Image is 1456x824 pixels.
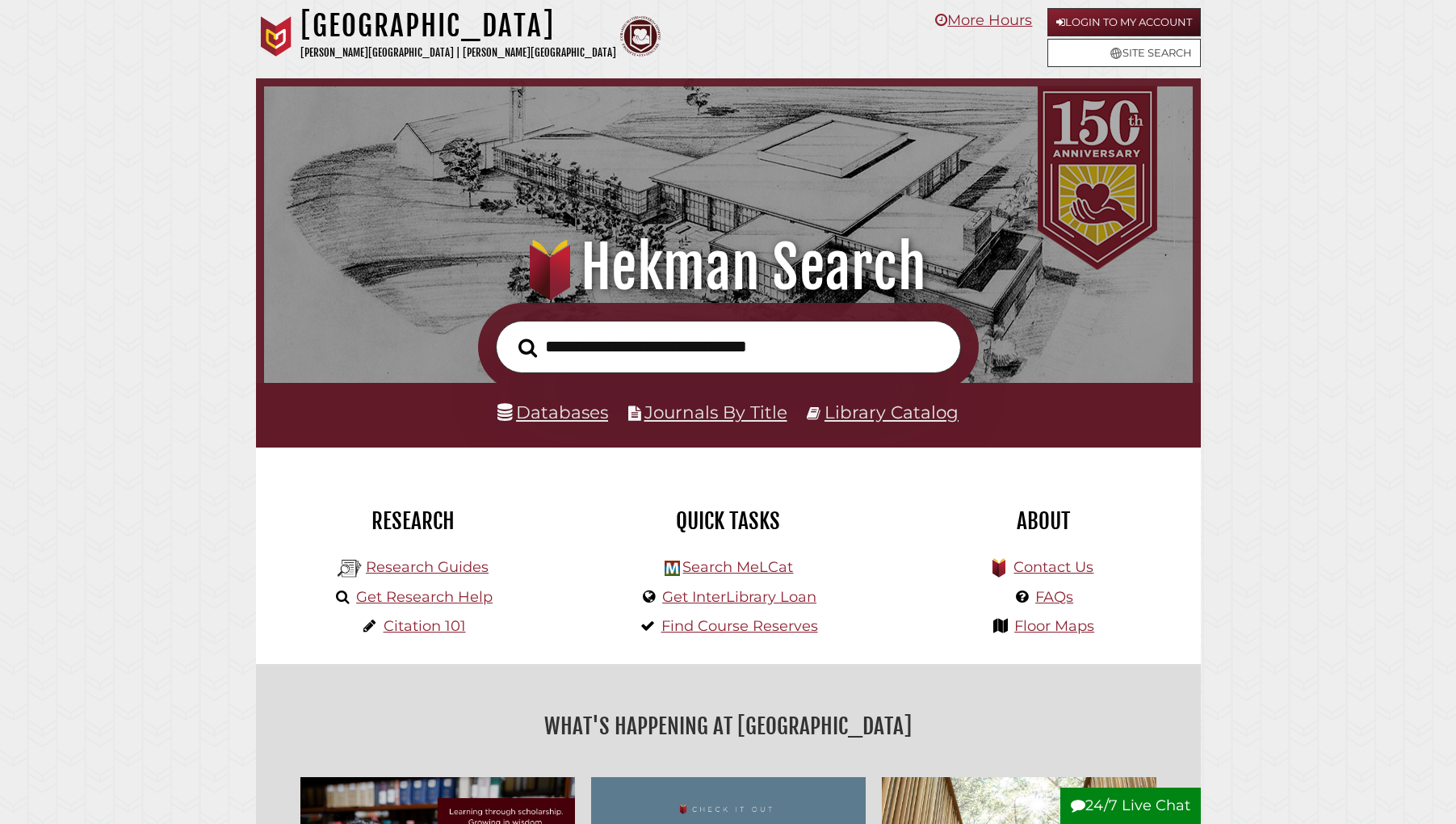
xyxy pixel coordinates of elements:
a: Get InterLibrary Loan [662,588,816,606]
img: Calvin Theological Seminary [620,16,661,57]
a: Contact Us [1013,558,1093,576]
img: Hekman Library Logo [665,561,680,576]
a: Search MeLCat [682,558,793,576]
h1: [GEOGRAPHIC_DATA] [300,8,616,44]
i: Search [518,338,537,358]
img: Calvin University [256,16,296,57]
h2: What's Happening at [GEOGRAPHIC_DATA] [268,708,1189,745]
a: Databases [497,401,608,423]
a: Site Search [1047,39,1201,67]
p: [PERSON_NAME][GEOGRAPHIC_DATA] | [PERSON_NAME][GEOGRAPHIC_DATA] [300,44,616,62]
h1: Hekman Search [286,232,1171,303]
a: Login to My Account [1047,8,1201,36]
a: Library Catalog [825,401,959,423]
a: Citation 101 [384,617,466,635]
a: FAQs [1035,588,1073,606]
button: Search [510,334,545,363]
a: Find Course Reserves [661,617,818,635]
a: Journals By Title [644,401,787,423]
h2: About [898,507,1189,535]
h2: Research [268,507,559,535]
a: Research Guides [366,558,489,576]
a: Floor Maps [1014,617,1094,635]
h2: Quick Tasks [583,507,874,535]
a: More Hours [935,11,1032,29]
img: Hekman Library Logo [338,557,362,581]
a: Get Research Help [356,588,493,606]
